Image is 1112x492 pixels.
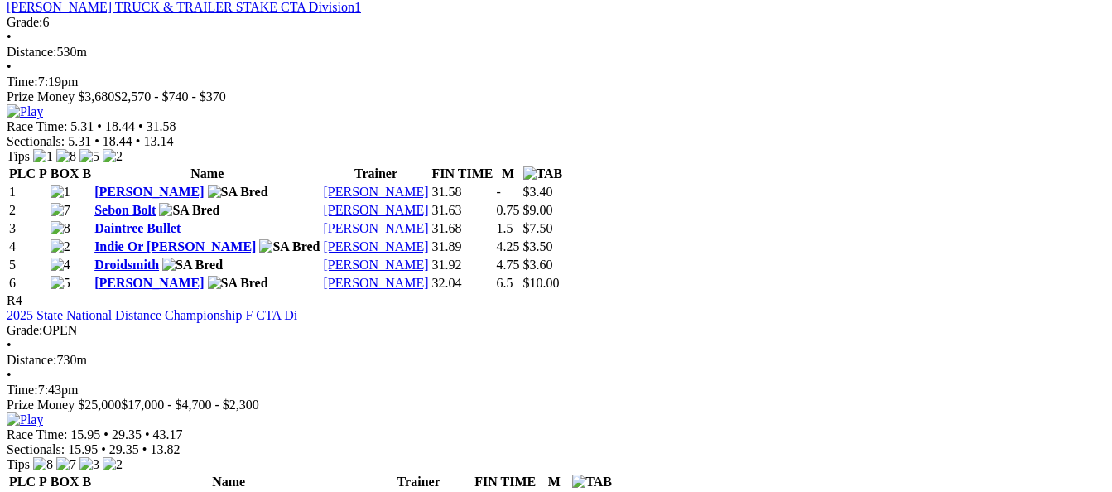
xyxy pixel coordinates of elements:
[51,475,79,489] span: BOX
[497,258,520,272] text: 4.75
[82,475,91,489] span: B
[8,257,48,273] td: 5
[572,475,612,490] img: TAB
[142,442,147,456] span: •
[323,221,428,235] a: [PERSON_NAME]
[523,276,560,290] span: $10.00
[7,383,1105,398] div: 7:43pm
[7,442,65,456] span: Sectionals:
[431,166,494,182] th: FIN TIME
[7,60,12,74] span: •
[82,166,91,181] span: B
[9,166,36,181] span: PLC
[523,203,553,217] span: $9.00
[94,276,204,290] a: [PERSON_NAME]
[143,134,173,148] span: 13.14
[153,427,183,441] span: 43.17
[431,275,494,292] td: 32.04
[523,239,553,253] span: $3.50
[523,221,553,235] span: $7.50
[51,221,70,236] img: 8
[39,475,47,489] span: P
[147,119,176,133] span: 31.58
[70,119,94,133] span: 5.31
[7,119,67,133] span: Race Time:
[523,166,563,181] img: TAB
[56,457,76,472] img: 7
[8,239,48,255] td: 4
[70,427,100,441] span: 15.95
[7,457,30,471] span: Tips
[7,89,1105,104] div: Prize Money $3,680
[94,134,99,148] span: •
[101,442,106,456] span: •
[94,258,159,272] a: Droidsmith
[431,184,494,200] td: 31.58
[145,427,150,441] span: •
[51,166,79,181] span: BOX
[51,185,70,200] img: 1
[8,202,48,219] td: 2
[33,457,53,472] img: 8
[8,275,48,292] td: 6
[94,239,256,253] a: Indie Or [PERSON_NAME]
[8,184,48,200] td: 1
[103,427,108,441] span: •
[56,149,76,164] img: 8
[51,203,70,218] img: 7
[497,239,520,253] text: 4.25
[7,308,297,322] a: 2025 State National Distance Championship F CTA Di
[7,134,65,148] span: Sectionals:
[208,276,268,291] img: SA Bred
[323,185,428,199] a: [PERSON_NAME]
[9,475,36,489] span: PLC
[51,258,70,273] img: 4
[7,427,67,441] span: Race Time:
[7,149,30,163] span: Tips
[7,45,56,59] span: Distance:
[323,276,428,290] a: [PERSON_NAME]
[523,258,553,272] span: $3.60
[431,202,494,219] td: 31.63
[7,15,43,29] span: Grade:
[8,220,48,237] td: 3
[497,221,513,235] text: 1.5
[497,203,520,217] text: 0.75
[94,166,320,182] th: Name
[323,239,428,253] a: [PERSON_NAME]
[7,30,12,44] span: •
[162,258,223,273] img: SA Bred
[431,257,494,273] td: 31.92
[79,457,99,472] img: 3
[7,45,1105,60] div: 530m
[323,258,428,272] a: [PERSON_NAME]
[322,166,429,182] th: Trainer
[150,442,180,456] span: 13.82
[7,412,43,427] img: Play
[497,276,513,290] text: 6.5
[51,239,70,254] img: 2
[7,104,43,119] img: Play
[7,398,1105,412] div: Prize Money $25,000
[121,398,259,412] span: $17,000 - $4,700 - $2,300
[7,353,56,367] span: Distance:
[208,185,268,200] img: SA Bred
[7,75,1105,89] div: 7:19pm
[523,185,553,199] span: $3.40
[68,134,91,148] span: 5.31
[7,323,43,337] span: Grade:
[7,75,38,89] span: Time:
[103,457,123,472] img: 2
[259,239,320,254] img: SA Bred
[114,89,226,104] span: $2,570 - $740 - $370
[103,134,132,148] span: 18.44
[79,149,99,164] img: 5
[497,185,501,199] text: -
[431,239,494,255] td: 31.89
[323,203,428,217] a: [PERSON_NAME]
[431,220,494,237] td: 31.68
[496,166,521,182] th: M
[109,442,139,456] span: 29.35
[7,15,1105,30] div: 6
[97,119,102,133] span: •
